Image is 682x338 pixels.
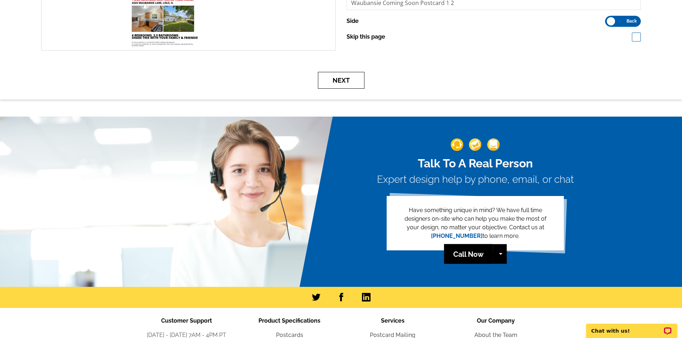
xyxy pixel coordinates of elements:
img: support-img-1.png [451,138,463,151]
button: Next [318,72,364,89]
span: Product Specifications [258,317,320,324]
h2: Talk To A Real Person [377,157,574,170]
img: support-img-2.png [469,138,482,151]
label: Skip this page [347,33,385,41]
a: [PHONE_NUMBER] [431,232,483,239]
span: Back [627,19,637,23]
h3: Expert design help by phone, email, or chat [377,173,574,186]
span: Customer Support [161,317,212,324]
iframe: LiveChat chat widget [581,315,682,338]
span: Services [381,317,405,324]
span: Our Company [477,317,515,324]
a: Call Now [444,244,493,264]
label: Side [347,17,359,25]
p: Have something unique in mind? We have full time designers on-site who can help you make the most... [398,206,552,240]
img: support-img-3_1.png [487,138,500,151]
